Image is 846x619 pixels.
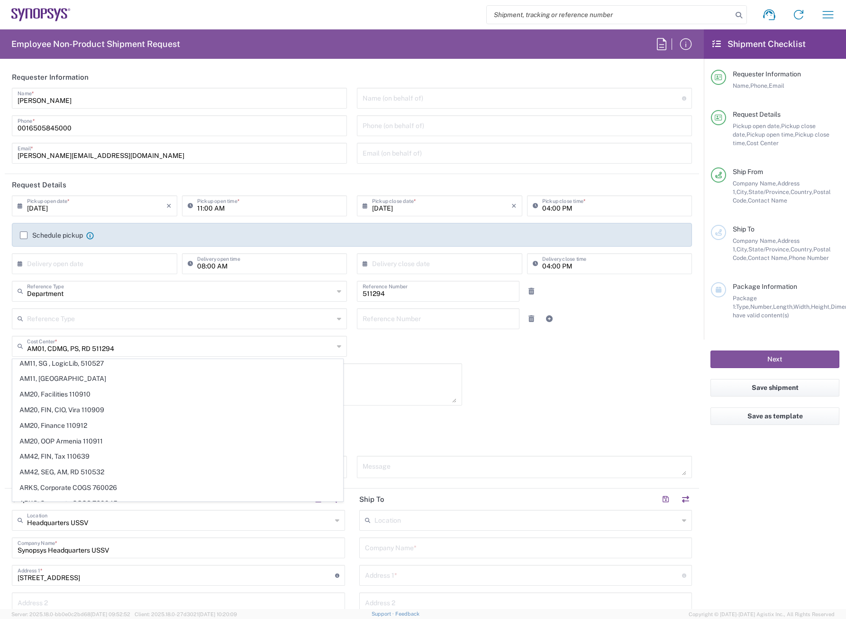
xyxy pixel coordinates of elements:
[811,303,831,310] span: Height,
[12,180,66,190] h2: Request Details
[769,82,784,89] span: Email
[791,246,813,253] span: Country,
[733,82,750,89] span: Name,
[773,303,793,310] span: Length,
[733,70,801,78] span: Requester Information
[733,180,777,187] span: Company Name,
[11,38,180,50] h2: Employee Non-Product Shipment Request
[13,418,343,433] span: AM20, Finance 110912
[710,407,839,425] button: Save as template
[12,73,89,82] h2: Requester Information
[13,356,343,371] span: AM11, SG , LogicLib, 510527
[395,611,419,617] a: Feedback
[746,139,779,147] span: Cost Center
[166,198,172,213] i: ×
[733,237,777,244] span: Company Name,
[746,131,795,138] span: Pickup open time,
[737,246,748,253] span: City,
[13,387,343,402] span: AM20, Facilities 110910
[13,371,343,386] span: AM11, [GEOGRAPHIC_DATA]
[733,122,781,129] span: Pickup open date,
[750,82,769,89] span: Phone,
[359,495,384,504] h2: Ship To
[710,379,839,397] button: Save shipment
[13,403,343,417] span: AM20, FIN, CIO, Vira 110909
[733,111,781,118] span: Request Details
[20,231,83,239] label: Schedule pickup
[748,188,791,195] span: State/Province,
[733,295,757,310] span: Package 1:
[13,434,343,449] span: AM20, OOP Armenia 110911
[733,225,755,233] span: Ship To
[737,188,748,195] span: City,
[525,312,538,325] a: Remove Reference
[712,38,806,50] h2: Shipment Checklist
[11,611,130,617] span: Server: 2025.18.0-bb0e0c2bd68
[733,168,763,176] span: Ship From
[789,254,829,261] span: Phone Number
[13,496,343,511] span: ARKS, Corporate COGS 760045
[372,611,395,617] a: Support
[733,283,797,290] span: Package Information
[791,188,813,195] span: Country,
[710,351,839,368] button: Next
[135,611,237,617] span: Client: 2025.18.0-27d3021
[525,285,538,298] a: Remove Reference
[511,198,517,213] i: ×
[13,465,343,480] span: AM42, SEG, AM, RD 510532
[748,197,787,204] span: Contact Name
[487,6,732,24] input: Shipment, tracking or reference number
[748,246,791,253] span: State/Province,
[543,312,556,325] a: Add Reference
[199,611,237,617] span: [DATE] 10:20:09
[748,254,789,261] span: Contact Name,
[91,611,130,617] span: [DATE] 09:52:52
[736,303,750,310] span: Type,
[13,480,343,495] span: ARKS, Corporate COGS 760026
[13,449,343,464] span: AM42, FIN, Tax 110639
[689,610,835,619] span: Copyright © [DATE]-[DATE] Agistix Inc., All Rights Reserved
[793,303,811,310] span: Width,
[750,303,773,310] span: Number,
